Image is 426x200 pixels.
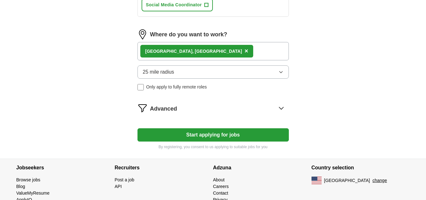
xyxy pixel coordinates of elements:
a: Browse jobs [16,177,40,182]
a: Careers [213,184,229,189]
label: Where do you want to work? [150,30,227,39]
input: Only apply to fully remote roles [137,84,144,90]
button: 25 mile radius [137,65,289,79]
button: Start applying for jobs [137,128,289,142]
span: 25 mile radius [143,68,174,76]
a: API [115,184,122,189]
a: ValueMyResume [16,191,50,196]
a: Contact [213,191,228,196]
a: Blog [16,184,25,189]
img: location.png [137,29,148,39]
button: change [372,177,387,184]
a: About [213,177,225,182]
span: Social Media Coordinator [146,2,202,8]
img: US flag [312,177,322,184]
p: By registering, you consent to us applying to suitable jobs for you [137,144,289,150]
h4: Country selection [312,159,410,177]
div: [GEOGRAPHIC_DATA], [GEOGRAPHIC_DATA] [145,48,242,55]
span: Advanced [150,105,177,113]
a: Post a job [115,177,134,182]
span: [GEOGRAPHIC_DATA] [324,177,370,184]
span: Only apply to fully remote roles [146,84,207,90]
button: × [244,46,248,56]
img: filter [137,103,148,113]
span: × [244,47,248,54]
